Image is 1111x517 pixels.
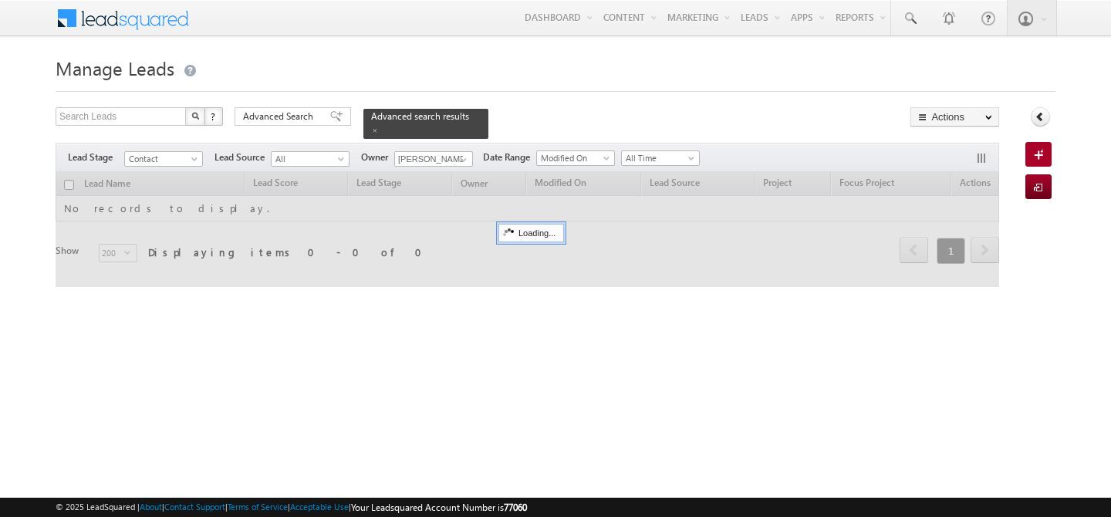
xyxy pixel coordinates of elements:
span: Date Range [483,150,536,164]
a: Modified On [536,150,615,166]
span: Contact [125,152,198,166]
input: Type to Search [394,151,473,167]
span: Manage Leads [56,56,174,80]
span: © 2025 LeadSquared | | | | | [56,500,527,515]
a: All Time [621,150,700,166]
span: Owner [361,150,394,164]
span: All Time [622,151,695,165]
span: Advanced search results [371,110,469,122]
span: Lead Source [214,150,271,164]
a: Terms of Service [228,502,288,512]
button: ? [204,107,223,126]
span: Modified On [537,151,610,165]
span: All [272,152,345,166]
a: About [140,502,162,512]
a: Contact Support [164,502,225,512]
button: Actions [910,107,999,127]
div: Loading... [498,224,564,242]
span: Lead Stage [68,150,124,164]
a: Contact [124,151,203,167]
img: Search [191,112,199,120]
a: Acceptable Use [290,502,349,512]
span: Advanced Search [243,110,318,123]
a: Show All Items [452,152,471,167]
span: 77060 [504,502,527,513]
span: ? [211,110,218,123]
a: All [271,151,350,167]
span: Your Leadsquared Account Number is [351,502,527,513]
